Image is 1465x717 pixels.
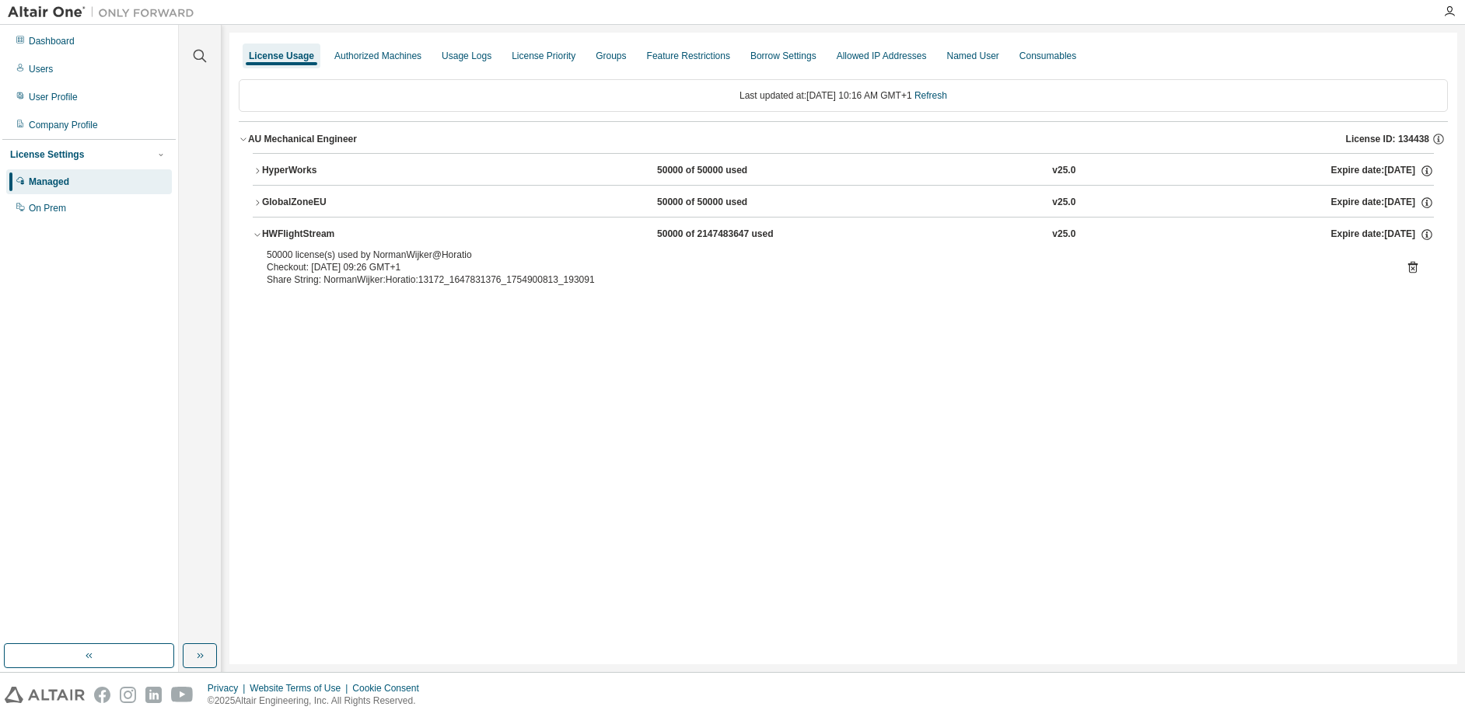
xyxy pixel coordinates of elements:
div: Checkout: [DATE] 09:26 GMT+1 [267,261,1383,273]
img: instagram.svg [120,687,136,703]
div: Cookie Consent [352,682,428,694]
button: HyperWorks50000 of 50000 usedv25.0Expire date:[DATE] [253,154,1434,188]
div: HyperWorks [262,164,402,178]
div: Expire date: [DATE] [1331,196,1434,210]
div: Company Profile [29,119,98,131]
img: facebook.svg [94,687,110,703]
div: On Prem [29,202,66,214]
div: Allowed IP Addresses [837,50,927,62]
div: Authorized Machines [334,50,421,62]
div: Consumables [1019,50,1076,62]
div: Borrow Settings [750,50,816,62]
div: Groups [596,50,626,62]
div: Share String: NormanWijker:Horatio:13172_1647831376_1754900813_193091 [267,273,1383,286]
img: youtube.svg [171,687,194,703]
img: Altair One [8,5,202,20]
div: Privacy [208,682,250,694]
div: 50000 of 50000 used [657,164,797,178]
div: Last updated at: [DATE] 10:16 AM GMT+1 [239,79,1448,112]
div: v25.0 [1052,196,1075,210]
p: © 2025 Altair Engineering, Inc. All Rights Reserved. [208,694,428,708]
div: License Usage [249,50,314,62]
img: altair_logo.svg [5,687,85,703]
div: User Profile [29,91,78,103]
div: GlobalZoneEU [262,196,402,210]
div: Users [29,63,53,75]
div: Expire date: [DATE] [1331,228,1434,242]
div: Expire date: [DATE] [1331,164,1434,178]
div: HWFlightStream [262,228,402,242]
div: 50000 of 50000 used [657,196,797,210]
button: HWFlightStream50000 of 2147483647 usedv25.0Expire date:[DATE] [253,218,1434,252]
div: 50000 license(s) used by NormanWijker@Horatio [267,249,1383,261]
div: Managed [29,176,69,188]
div: Named User [946,50,998,62]
div: Dashboard [29,35,75,47]
div: 50000 of 2147483647 used [657,228,797,242]
a: Refresh [914,90,947,101]
div: v25.0 [1052,228,1075,242]
div: Usage Logs [442,50,491,62]
div: AU Mechanical Engineer [248,133,357,145]
div: License Priority [512,50,575,62]
button: AU Mechanical EngineerLicense ID: 134438 [239,122,1448,156]
span: License ID: 134438 [1346,133,1429,145]
div: v25.0 [1052,164,1075,178]
div: License Settings [10,148,84,161]
button: GlobalZoneEU50000 of 50000 usedv25.0Expire date:[DATE] [253,186,1434,220]
div: Website Terms of Use [250,682,352,694]
div: Feature Restrictions [647,50,730,62]
img: linkedin.svg [145,687,162,703]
